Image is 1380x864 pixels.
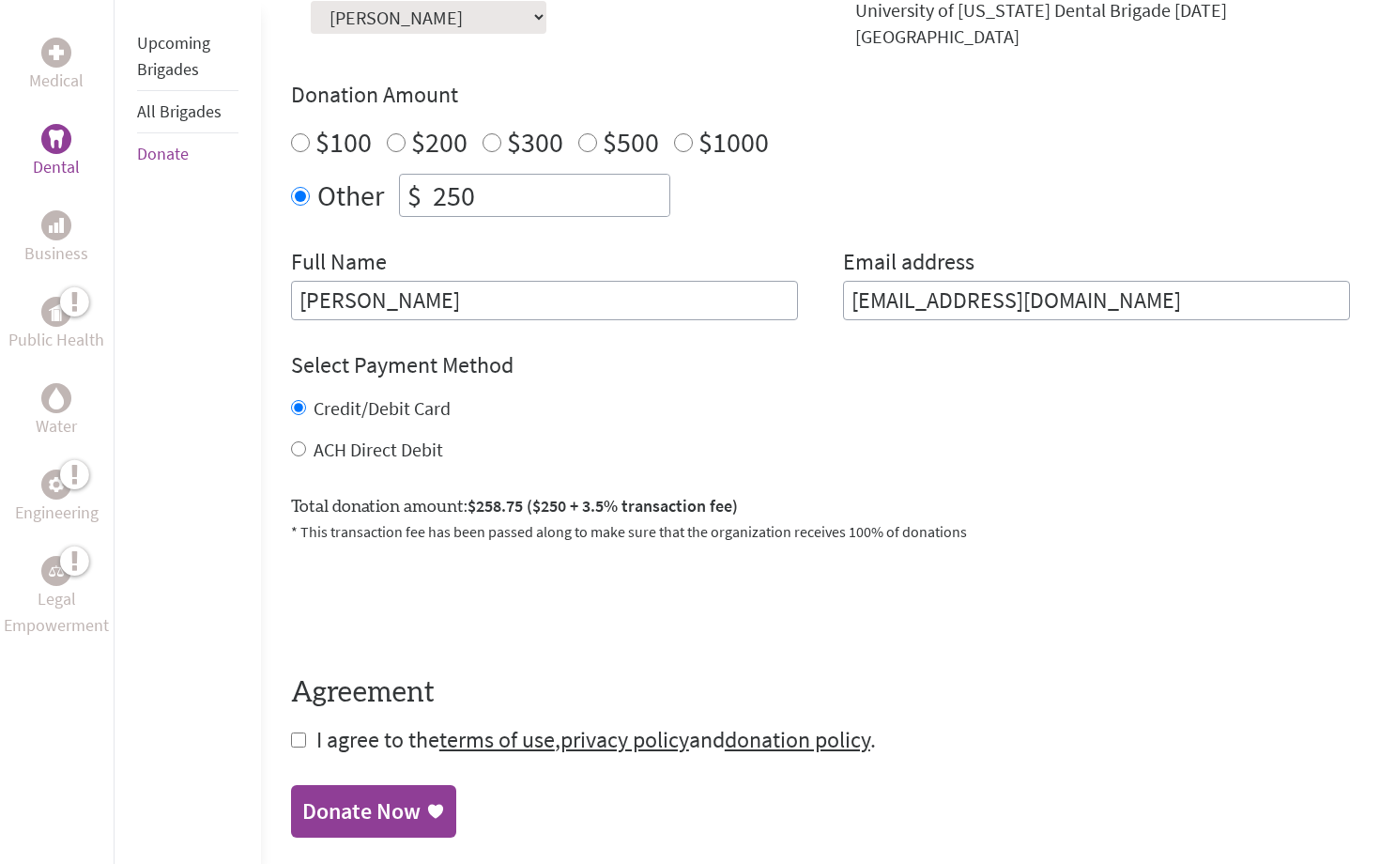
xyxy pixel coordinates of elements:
[468,495,738,517] span: $258.75 ($250 + 3.5% transaction fee)
[603,124,659,160] label: $500
[291,247,387,281] label: Full Name
[137,100,222,122] a: All Brigades
[400,175,429,216] div: $
[291,785,456,838] a: Donate Now
[41,210,71,240] div: Business
[317,174,384,217] label: Other
[843,247,974,281] label: Email address
[33,124,80,180] a: DentalDental
[36,413,77,440] p: Water
[429,175,669,216] input: Enter Amount
[41,470,71,500] div: Engineering
[4,586,110,639] p: Legal Empowerment
[698,124,769,160] label: $1000
[843,281,1350,320] input: Your Email
[41,556,71,586] div: Legal Empowerment
[137,23,238,91] li: Upcoming Brigades
[507,124,563,160] label: $300
[314,438,443,461] label: ACH Direct Debit
[137,143,189,164] a: Donate
[411,124,468,160] label: $200
[29,38,84,94] a: MedicalMedical
[49,387,64,409] img: Water
[291,80,1350,110] h4: Donation Amount
[49,130,64,147] img: Dental
[725,725,870,754] a: donation policy
[8,297,104,353] a: Public HealthPublic Health
[29,68,84,94] p: Medical
[291,350,1350,380] h4: Select Payment Method
[24,210,88,267] a: BusinessBusiness
[36,383,77,440] a: WaterWater
[41,124,71,154] div: Dental
[291,565,576,639] iframe: reCAPTCHA
[41,38,71,68] div: Medical
[15,500,99,526] p: Engineering
[291,281,798,320] input: Enter Full Name
[291,676,1350,710] h4: Agreement
[137,32,210,80] a: Upcoming Brigades
[137,133,238,175] li: Donate
[49,45,64,60] img: Medical
[41,383,71,413] div: Water
[33,154,80,180] p: Dental
[291,493,738,520] label: Total donation amount:
[316,725,876,754] span: I agree to the , and .
[439,725,555,754] a: terms of use
[49,565,64,577] img: Legal Empowerment
[291,520,1350,543] p: * This transaction fee has been passed along to make sure that the organization receives 100% of ...
[137,91,238,133] li: All Brigades
[49,477,64,492] img: Engineering
[8,327,104,353] p: Public Health
[24,240,88,267] p: Business
[4,556,110,639] a: Legal EmpowermentLegal Empowerment
[560,725,689,754] a: privacy policy
[49,218,64,233] img: Business
[41,297,71,327] div: Public Health
[15,470,99,526] a: EngineeringEngineering
[302,796,421,826] div: Donate Now
[49,302,64,321] img: Public Health
[315,124,372,160] label: $100
[314,396,451,420] label: Credit/Debit Card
